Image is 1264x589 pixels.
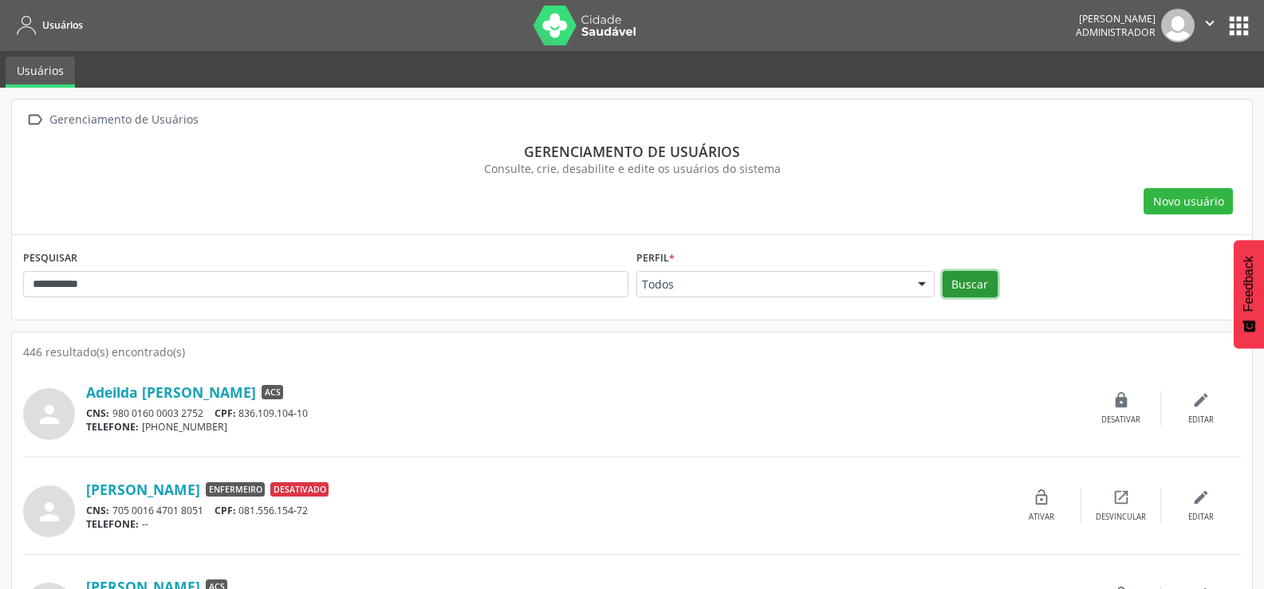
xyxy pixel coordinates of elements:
[34,143,1230,160] div: Gerenciamento de usuários
[1076,12,1156,26] div: [PERSON_NAME]
[1096,512,1146,523] div: Desvincular
[86,406,1081,420] div: 980 0160 0003 2752 836.109.104-10
[86,420,139,434] span: TELEFONE:
[23,108,201,132] a:  Gerenciamento de Usuários
[1195,9,1225,42] button: 
[1029,512,1054,523] div: Ativar
[262,385,283,399] span: ACS
[1101,414,1140,426] div: Desativar
[86,517,139,531] span: TELEFONE:
[642,277,902,293] span: Todos
[1033,489,1050,506] i: lock_open
[86,504,1002,517] div: 705 0016 4701 8051 081.556.154-72
[1112,391,1130,409] i: lock
[86,406,109,420] span: CNS:
[86,383,256,401] a: Adeilda [PERSON_NAME]
[1201,14,1219,32] i: 
[23,108,46,132] i: 
[23,344,1241,360] div: 446 resultado(s) encontrado(s)
[1188,512,1214,523] div: Editar
[86,420,1081,434] div: [PHONE_NUMBER]
[86,517,1002,531] div: --
[86,481,200,498] a: [PERSON_NAME]
[636,246,675,271] label: Perfil
[1188,414,1214,426] div: Editar
[35,497,64,526] i: person
[11,12,83,38] a: Usuários
[1112,489,1130,506] i: open_in_new
[86,504,109,517] span: CNS:
[1161,9,1195,42] img: img
[6,57,75,88] a: Usuários
[943,271,998,298] button: Buscar
[270,482,329,497] span: Desativado
[1144,188,1233,215] button: Novo usuário
[1192,391,1210,409] i: edit
[46,108,201,132] div: Gerenciamento de Usuários
[1225,12,1253,40] button: apps
[1242,256,1256,312] span: Feedback
[23,246,77,271] label: PESQUISAR
[215,504,236,517] span: CPF:
[1153,193,1224,210] span: Novo usuário
[1234,240,1264,348] button: Feedback - Mostrar pesquisa
[34,160,1230,177] div: Consulte, crie, desabilite e edite os usuários do sistema
[215,406,236,420] span: CPF:
[1076,26,1156,39] span: Administrador
[1192,489,1210,506] i: edit
[35,400,64,429] i: person
[206,482,265,497] span: Enfermeiro
[42,18,83,32] span: Usuários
